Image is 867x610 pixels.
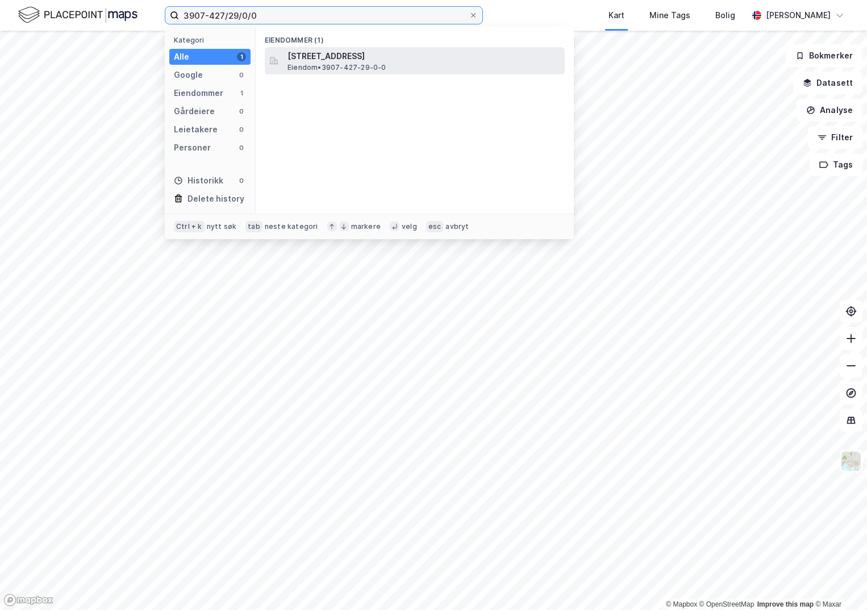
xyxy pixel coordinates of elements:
div: Kart [608,9,624,22]
div: Eiendommer [174,86,223,100]
a: Mapbox homepage [3,594,53,607]
input: Søk på adresse, matrikkel, gårdeiere, leietakere eller personer [179,7,469,24]
div: 0 [237,143,246,152]
div: Historikk [174,174,223,187]
div: Delete history [187,192,244,206]
iframe: Chat Widget [810,555,867,610]
div: markere [351,222,381,231]
div: 0 [237,107,246,116]
button: Bokmerker [786,44,862,67]
button: Tags [810,153,862,176]
div: Google [174,68,203,82]
span: Eiendom • 3907-427-29-0-0 [287,63,386,72]
div: neste kategori [265,222,318,231]
div: velg [402,222,417,231]
span: [STREET_ADDRESS] [287,49,560,63]
a: OpenStreetMap [699,600,755,608]
div: 0 [237,176,246,185]
a: Improve this map [757,600,814,608]
div: Alle [174,50,189,64]
div: [PERSON_NAME] [766,9,831,22]
div: avbryt [445,222,469,231]
div: Eiendommer (1) [256,27,574,47]
div: Ctrl + k [174,221,205,232]
div: 0 [237,70,246,80]
div: Kategori [174,36,251,44]
button: Datasett [793,72,862,94]
div: nytt søk [207,222,237,231]
div: 0 [237,125,246,134]
a: Mapbox [666,600,697,608]
div: Personer [174,141,211,154]
img: Z [840,450,862,472]
div: Mine Tags [649,9,690,22]
div: esc [426,221,444,232]
div: tab [245,221,262,232]
img: logo.f888ab2527a4732fd821a326f86c7f29.svg [18,5,137,25]
div: Leietakere [174,123,218,136]
div: Gårdeiere [174,105,215,118]
button: Analyse [797,99,862,122]
div: Bolig [715,9,735,22]
button: Filter [808,126,862,149]
div: 1 [237,89,246,98]
div: 1 [237,52,246,61]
